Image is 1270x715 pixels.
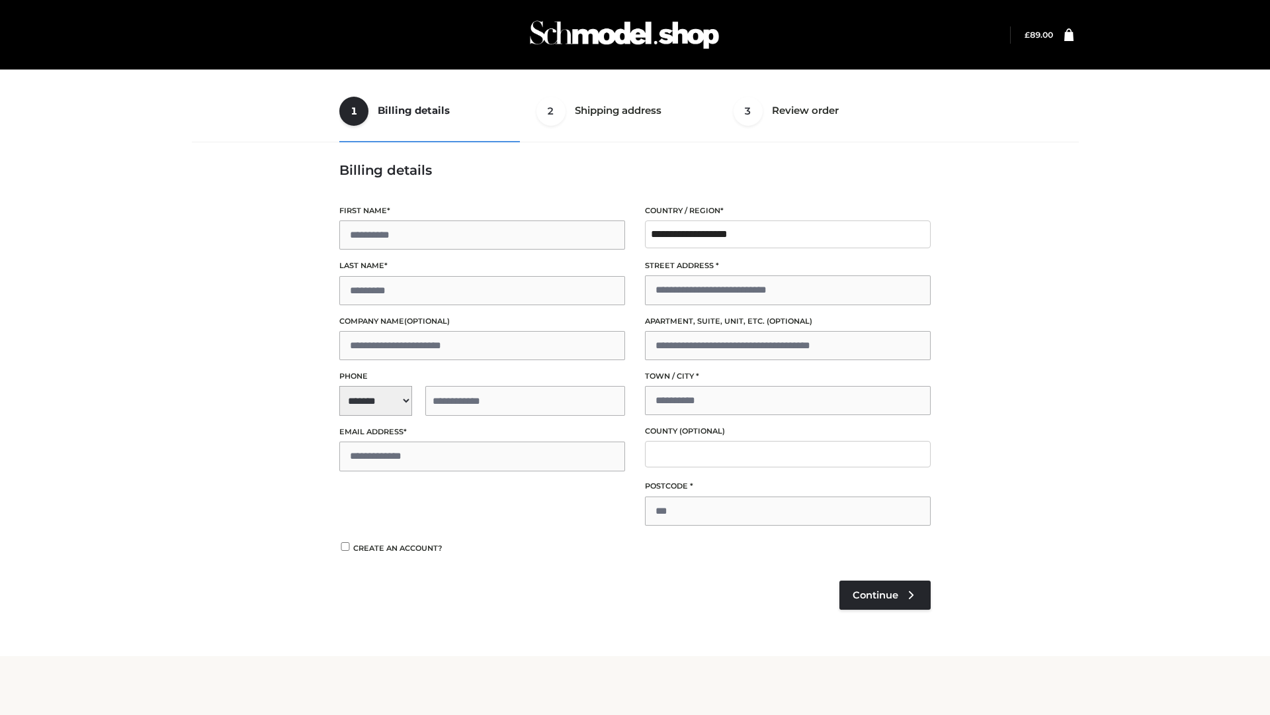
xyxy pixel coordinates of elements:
[339,162,931,178] h3: Billing details
[645,425,931,438] label: County
[679,426,725,436] span: (optional)
[853,589,898,601] span: Continue
[339,205,625,217] label: First name
[645,480,931,493] label: Postcode
[645,370,931,383] label: Town / City
[1025,30,1030,40] span: £
[339,315,625,328] label: Company name
[404,316,450,326] span: (optional)
[767,316,812,326] span: (optional)
[1025,30,1053,40] bdi: 89.00
[645,260,931,272] label: Street address
[645,205,931,217] label: Country / Region
[353,544,443,553] span: Create an account?
[1025,30,1053,40] a: £89.00
[339,426,625,438] label: Email address
[339,370,625,383] label: Phone
[839,581,931,610] a: Continue
[645,315,931,328] label: Apartment, suite, unit, etc.
[525,9,724,61] img: Schmodel Admin 964
[339,542,351,551] input: Create an account?
[339,260,625,272] label: Last name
